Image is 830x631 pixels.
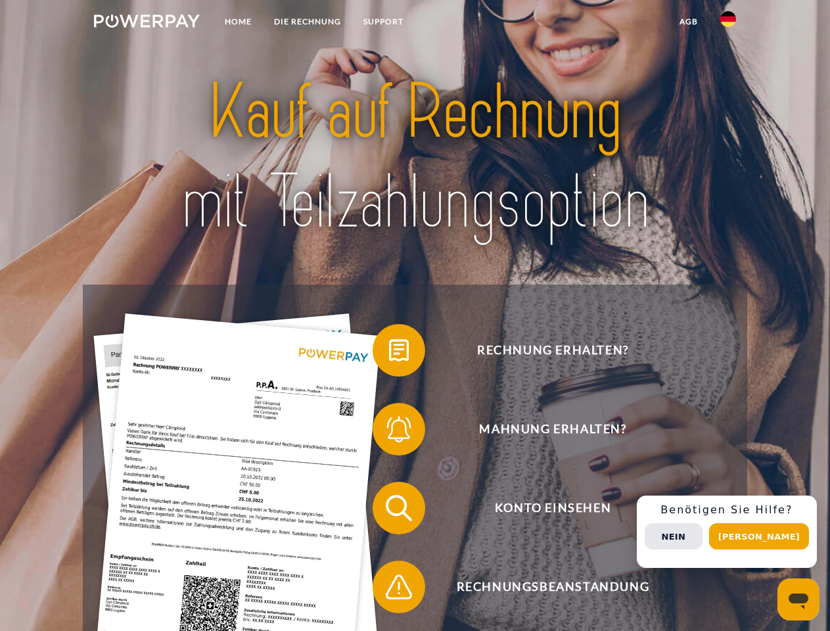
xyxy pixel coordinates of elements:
button: Rechnung erhalten? [373,324,714,377]
a: DIE RECHNUNG [263,10,352,34]
img: qb_bell.svg [382,413,415,446]
img: qb_bill.svg [382,334,415,367]
a: SUPPORT [352,10,415,34]
button: [PERSON_NAME] [709,523,809,549]
img: qb_search.svg [382,492,415,525]
span: Rechnung erhalten? [392,324,714,377]
button: Mahnung erhalten? [373,403,714,456]
a: Home [214,10,263,34]
span: Konto einsehen [392,482,714,534]
button: Rechnungsbeanstandung [373,561,714,613]
img: de [720,11,736,27]
iframe: Schaltfläche zum Öffnen des Messaging-Fensters [777,578,819,620]
img: logo-powerpay-white.svg [94,14,200,28]
span: Rechnungsbeanstandung [392,561,714,613]
img: qb_warning.svg [382,571,415,603]
button: Konto einsehen [373,482,714,534]
div: Schnellhilfe [637,496,817,568]
h3: Benötigen Sie Hilfe? [645,503,809,517]
img: title-powerpay_de.svg [126,63,704,252]
button: Nein [645,523,703,549]
span: Mahnung erhalten? [392,403,714,456]
a: agb [668,10,709,34]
